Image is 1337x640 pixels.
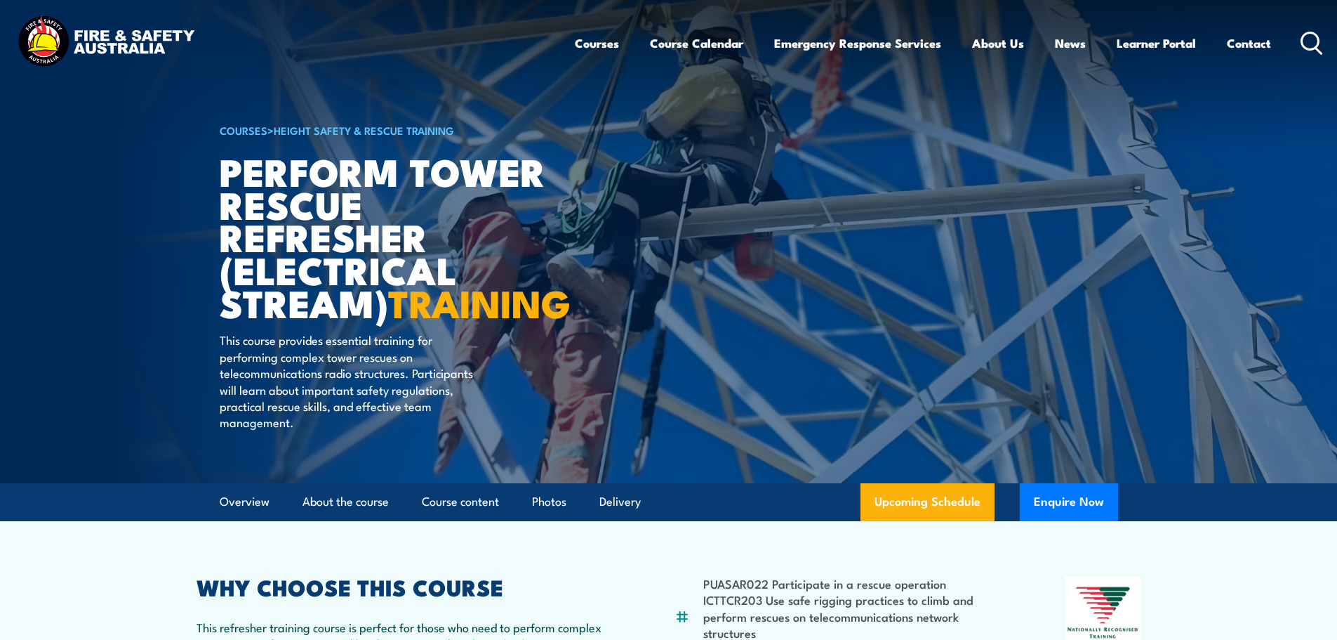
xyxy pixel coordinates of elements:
[388,273,571,331] strong: TRAINING
[274,122,454,138] a: Height Safety & Rescue Training
[1020,483,1118,521] button: Enquire Now
[220,122,566,138] h6: >
[599,483,641,521] a: Delivery
[1227,25,1271,62] a: Contact
[703,575,997,592] li: PUASAR022 Participate in a rescue operation
[197,577,606,596] h2: WHY CHOOSE THIS COURSE
[220,155,566,319] h1: Perform tower rescue refresher (Electrical Stream)
[220,122,267,138] a: COURSES
[1055,25,1086,62] a: News
[774,25,941,62] a: Emergency Response Services
[972,25,1024,62] a: About Us
[650,25,743,62] a: Course Calendar
[422,483,499,521] a: Course content
[302,483,389,521] a: About the course
[575,25,619,62] a: Courses
[532,483,566,521] a: Photos
[1117,25,1196,62] a: Learner Portal
[220,332,476,430] p: This course provides essential training for performing complex tower rescues on telecommunication...
[220,483,270,521] a: Overview
[860,483,995,521] a: Upcoming Schedule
